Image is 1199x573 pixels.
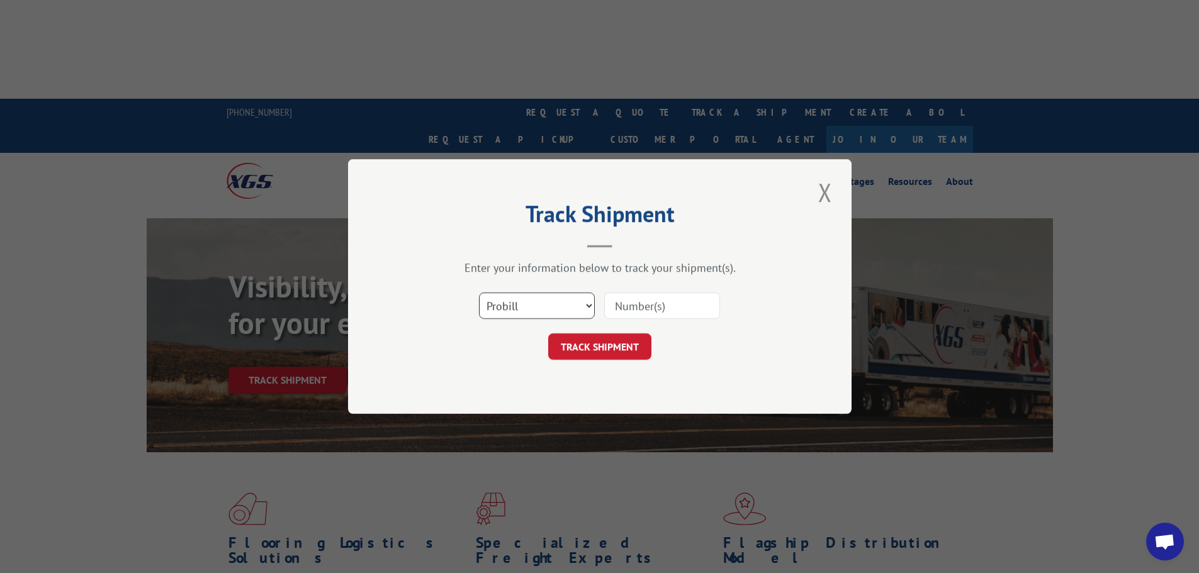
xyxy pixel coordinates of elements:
h2: Track Shipment [411,205,789,229]
button: Close modal [814,175,836,209]
button: TRACK SHIPMENT [548,333,651,360]
a: Open chat [1146,523,1184,560]
input: Number(s) [604,292,720,319]
div: Enter your information below to track your shipment(s). [411,260,789,275]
